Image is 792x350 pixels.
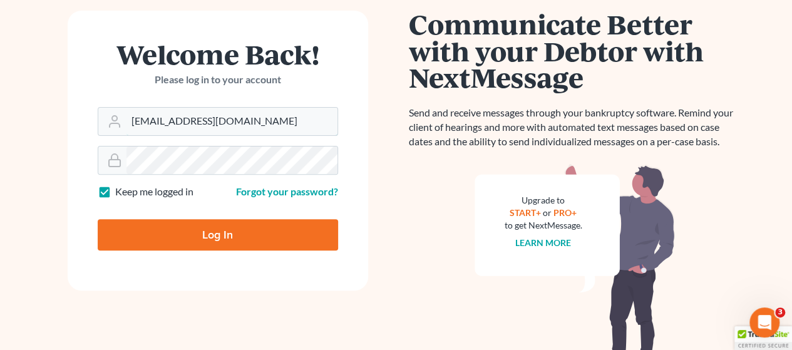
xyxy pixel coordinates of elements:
div: TrustedSite Certified [734,326,792,350]
input: Email Address [126,108,337,135]
a: Forgot your password? [236,185,338,197]
a: START+ [510,207,541,218]
h1: Communicate Better with your Debtor with NextMessage [409,11,741,91]
p: Please log in to your account [98,73,338,87]
span: or [543,207,552,218]
span: 3 [775,307,785,317]
iframe: Intercom live chat [749,307,779,337]
p: Send and receive messages through your bankruptcy software. Remind your client of hearings and mo... [409,106,741,149]
div: to get NextMessage. [505,219,582,232]
label: Keep me logged in [115,185,193,199]
a: Learn more [515,237,571,248]
a: PRO+ [553,207,577,218]
input: Log In [98,219,338,250]
div: Upgrade to [505,194,582,207]
h1: Welcome Back! [98,41,338,68]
